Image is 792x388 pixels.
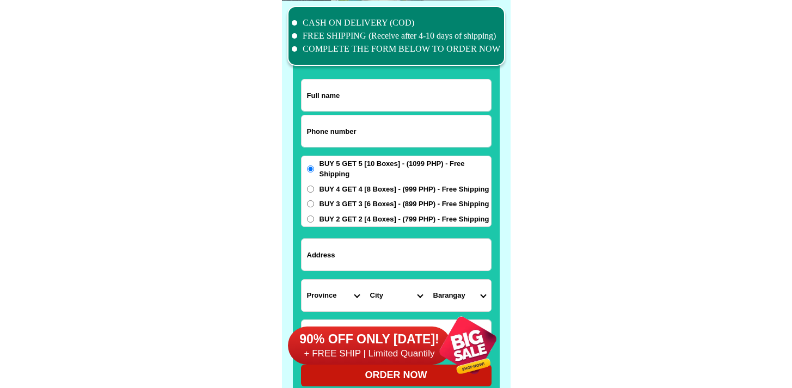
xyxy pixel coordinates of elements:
li: FREE SHIPPING (Receive after 4-10 days of shipping) [292,29,501,42]
span: BUY 3 GET 3 [6 Boxes] - (899 PHP) - Free Shipping [320,199,489,210]
input: Input phone_number [302,115,491,147]
select: Select district [365,280,428,311]
span: BUY 4 GET 4 [8 Boxes] - (999 PHP) - Free Shipping [320,184,489,195]
select: Select province [302,280,365,311]
input: BUY 5 GET 5 [10 Boxes] - (1099 PHP) - Free Shipping [307,165,314,173]
input: Input full_name [302,79,491,111]
input: BUY 4 GET 4 [8 Boxes] - (999 PHP) - Free Shipping [307,186,314,193]
span: BUY 2 GET 2 [4 Boxes] - (799 PHP) - Free Shipping [320,214,489,225]
h6: 90% OFF ONLY [DATE]! [288,331,451,348]
li: CASH ON DELIVERY (COD) [292,16,501,29]
input: BUY 2 GET 2 [4 Boxes] - (799 PHP) - Free Shipping [307,215,314,223]
li: COMPLETE THE FORM BELOW TO ORDER NOW [292,42,501,56]
input: BUY 3 GET 3 [6 Boxes] - (899 PHP) - Free Shipping [307,200,314,207]
input: Input address [302,239,491,270]
span: BUY 5 GET 5 [10 Boxes] - (1099 PHP) - Free Shipping [320,158,491,180]
h6: + FREE SHIP | Limited Quantily [288,348,451,360]
select: Select commune [428,280,491,311]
